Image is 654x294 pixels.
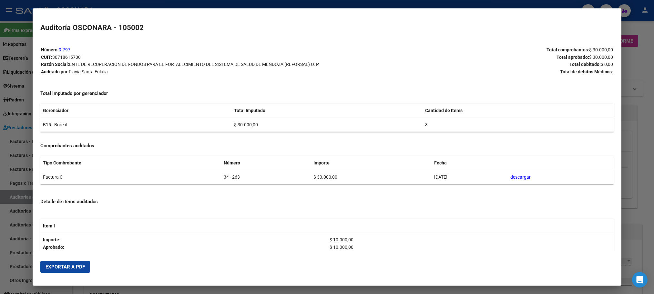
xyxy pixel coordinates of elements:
p: CUIT: [41,54,327,61]
th: Tipo Combrobante [40,156,221,170]
td: B15 - Boreal [40,118,231,132]
th: Gerenciador [40,104,231,118]
td: $ 30.000,00 [311,170,431,184]
h4: Total imputado por gerenciador [40,90,613,97]
p: Total de debitos Médicos: [327,68,613,76]
p: $ 10.000,00 [330,236,611,244]
button: Exportar a PDF [40,261,90,273]
p: Total comprobantes: [327,46,613,54]
span: Exportar a PDF [46,264,85,270]
td: Factura C [40,170,221,184]
th: Total Imputado [231,104,423,118]
h2: Auditoría OSCONARA - 105002 [40,22,613,33]
span: $ 30.000,00 [589,55,613,60]
span: $ 30.000,00 [589,47,613,52]
p: Total debitado: [327,61,613,68]
td: $ 30.000,00 [231,118,423,132]
h4: Detalle de items auditados [40,198,613,205]
p: Aprobado: [43,244,324,251]
th: Cantidad de Items [423,104,614,118]
td: 3 [423,118,614,132]
th: Fecha [432,156,508,170]
span: Flavia Santa Eulalia [69,69,108,74]
strong: Item 1 [43,223,56,228]
p: Número: [41,46,327,54]
h4: Comprobantes auditados [40,142,613,150]
span: ENTE DE RECUPERACION DE FONDOS PARA EL FORTALECIMIENTO DEL SISTEMA DE SALUD DE MENDOZA (REFORSAL)... [69,62,320,67]
td: 34 - 263 [221,170,311,184]
span: 30718615700 [52,55,81,60]
a: descargar [510,174,531,180]
a: 9.797 [59,47,70,52]
p: Total aprobado: [327,54,613,61]
td: [DATE] [432,170,508,184]
div: Open Intercom Messenger [632,272,648,288]
p: Importe: [43,236,324,244]
span: $ 0,00 [601,62,613,67]
p: $ 10.000,00 [330,244,611,251]
th: Importe [311,156,431,170]
th: Número [221,156,311,170]
p: Auditado por: [41,68,327,76]
p: Razón Social: [41,61,327,68]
